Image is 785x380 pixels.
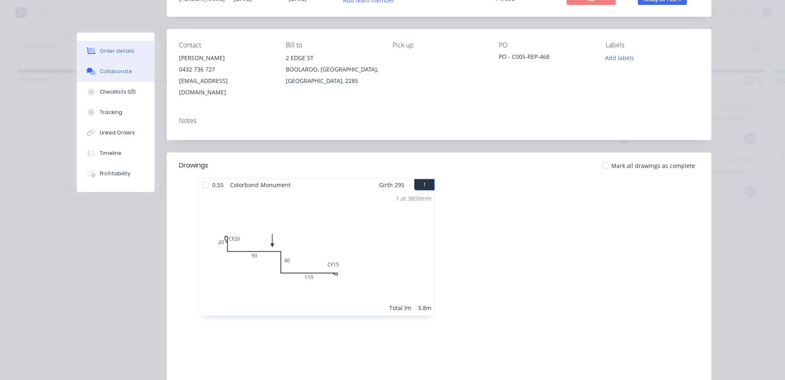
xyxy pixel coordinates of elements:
[198,191,435,315] div: 0CF20209040CF151101 at 3800mmTotal lm3.8m
[418,304,431,312] div: 3.8m
[499,41,592,49] div: PO
[77,82,155,102] button: Checklists 0/0
[286,52,379,87] div: 2 EDGE STBOOLAROO, [GEOGRAPHIC_DATA], [GEOGRAPHIC_DATA], 2285
[379,179,404,191] span: Girth 295
[100,109,122,116] div: Tracking
[77,102,155,123] button: Tracking
[77,143,155,163] button: Timeline
[77,61,155,82] button: Collaborate
[286,52,379,64] div: 2 EDGE ST
[179,75,273,98] div: [EMAIL_ADDRESS][DOMAIN_NAME]
[601,52,639,63] button: Add labels
[389,304,411,312] div: Total lm
[499,52,592,64] div: PO - C005-REP-468
[179,41,273,49] div: Contact
[179,117,699,125] div: Notes
[179,64,273,75] div: 0432 736 727
[286,64,379,87] div: BOOLAROO, [GEOGRAPHIC_DATA], [GEOGRAPHIC_DATA], 2285
[77,41,155,61] button: Order details
[100,150,121,157] div: Timeline
[611,161,695,170] span: Mark all drawings as complete
[179,52,273,98] div: [PERSON_NAME]0432 736 727[EMAIL_ADDRESS][DOMAIN_NAME]
[100,88,136,96] div: Checklists 0/0
[396,194,431,203] div: 1 at 3800mm
[100,129,135,136] div: Linked Orders
[179,161,208,170] div: Drawings
[77,163,155,184] button: Profitability
[100,170,130,177] div: Profitability
[606,41,699,49] div: Labels
[100,68,132,75] div: Collaborate
[392,41,486,49] div: Pick up
[227,179,294,191] span: Colorbond Monument
[100,47,135,55] div: Order details
[77,123,155,143] button: Linked Orders
[179,52,273,64] div: [PERSON_NAME]
[286,41,379,49] div: Bill to
[209,179,227,191] span: 0.55
[414,179,435,190] button: 1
